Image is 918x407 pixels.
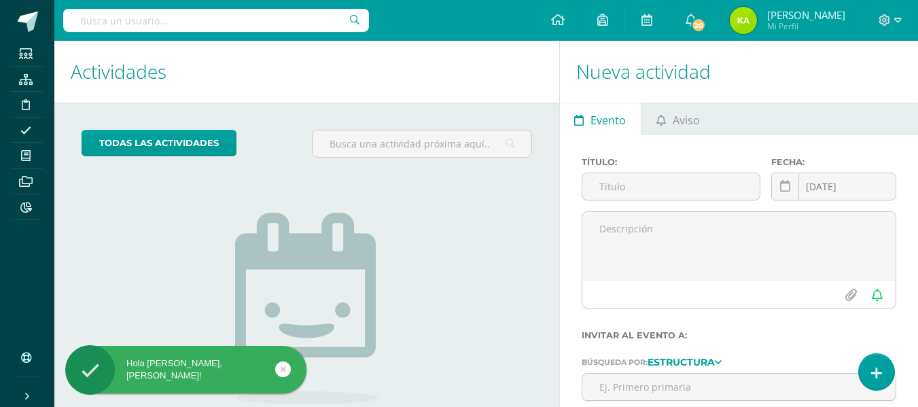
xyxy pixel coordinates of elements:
span: Mi Perfil [767,20,845,32]
input: Fecha de entrega [772,173,896,200]
span: [PERSON_NAME] [767,8,845,22]
input: Busca un usuario... [63,9,369,32]
img: d6f4a965678b72818fa0429cbf0648b7.png [730,7,757,34]
span: Búsqueda por: [582,357,648,367]
h1: Actividades [71,41,543,103]
span: 20 [691,18,706,33]
input: Ej. Primero primaria [582,374,896,400]
h1: Nueva actividad [576,41,902,103]
input: Busca una actividad próxima aquí... [313,130,531,157]
a: Estructura [648,357,722,366]
div: Hola [PERSON_NAME], [PERSON_NAME]! [65,357,306,382]
a: Aviso [641,103,714,135]
label: Fecha: [771,157,896,167]
img: no_activities.png [235,213,378,404]
a: todas las Actividades [82,130,236,156]
input: Título [582,173,760,200]
span: Evento [590,104,626,137]
a: Evento [560,103,641,135]
label: Invitar al evento a: [582,330,896,340]
span: Aviso [673,104,700,137]
label: Título: [582,157,761,167]
strong: Estructura [648,356,715,368]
